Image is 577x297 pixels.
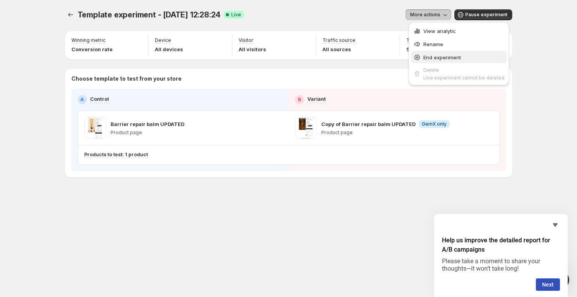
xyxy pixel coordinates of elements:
[410,12,440,18] span: More actions
[65,9,76,20] button: Experiments
[6,210,149,282] div: Antony says…
[12,238,18,244] button: Emoji picker
[80,97,84,103] h2: A
[442,257,560,272] p: Please take a moment to share your thoughts—it won’t take long!
[7,221,149,235] textarea: Message…
[231,12,241,18] span: Live
[6,121,127,169] div: After you ended the experiment and you identify which version is a winner, you can make that temp...
[239,37,253,43] p: Visitor
[38,4,88,10] h1: [PERSON_NAME]
[411,24,507,37] button: View analytic
[24,238,31,244] button: Gif picker
[37,238,43,244] button: Upload attachment
[12,78,102,92] b: GemX Support Team
[411,51,507,63] button: End experiment
[442,220,560,291] div: Help us improve the detailed report for A/B campaigns
[6,48,149,66] div: Antony says…
[22,4,35,17] img: Profile image for Antony
[133,235,146,247] button: Send a message…
[423,28,456,34] span: View analytic
[6,210,127,265] div: Please note: the winner feature works as areplacement function. If you select Template B as the w...
[33,50,77,56] b: [PERSON_NAME]
[21,78,71,85] b: [PERSON_NAME]
[136,3,150,17] div: Close
[6,169,149,210] div: Antony says…
[155,45,183,53] p: All devices
[6,66,127,121] div: Hi[PERSON_NAME],It's[PERSON_NAME]fromGemX Support Team! Thank you for reaching out!We hope you ar...
[442,236,560,254] h2: Help us improve the detailed report for A/B campaigns
[551,220,560,230] button: Hide survey
[6,121,149,169] div: Antony says…
[121,3,136,18] button: Home
[12,174,114,188] b: “Make Winner”
[12,71,121,78] div: Hi ,
[423,54,461,60] span: End experiment
[33,50,132,57] div: joined the conversation
[12,22,121,37] div: The team will be back 🕒
[155,37,171,43] p: Device
[405,9,451,20] button: More actions
[18,71,68,77] b: [PERSON_NAME]
[12,101,121,116] div: We hope you are great, and thank you for your patience.
[454,9,512,20] button: Pause experiment
[239,45,266,53] p: All visitors
[38,10,72,17] p: Active 6h ago
[111,120,184,128] p: Barrier repair balm UPDATED
[84,117,106,139] img: Barrier repair balm UPDATED
[12,78,121,101] div: It's from ! Thank you for reaching out!
[322,37,355,43] p: Traffic source
[12,126,121,164] div: After you ended the experiment and you identify which version is a winner, you can make that temp...
[321,120,416,128] p: Copy of Barrier repair balm UPDATED
[71,75,506,83] p: Choose template to test from your store
[411,64,507,83] button: DeleteLive experiment cannot be deleted
[6,66,149,122] div: Antony says…
[411,38,507,50] button: Rename
[23,49,31,57] img: Profile image for Antony
[12,214,121,260] div: Please note: the winner feature works as a . If you select Template B as the winner, its code wil...
[536,278,560,291] button: Next question
[321,130,450,136] p: Product page
[71,45,113,53] p: Conversion rate
[307,95,326,103] p: Variant
[295,117,317,139] img: Copy of Barrier repair balm UPDATED
[298,97,301,103] h2: B
[12,174,121,204] div: Actually, we’ve developed the feature, which is currently in . If you would like, we can enable t...
[423,41,443,47] span: Rename
[423,75,504,81] span: Live experiment cannot be deleted
[5,3,20,18] button: go back
[17,190,31,196] b: beta
[423,66,504,74] div: Delete
[19,30,58,36] b: Later [DATE]
[49,238,55,244] button: Start recording
[78,10,221,19] span: Template experiment - [DATE] 12:28:24
[84,152,148,158] p: Products to test: 1 product
[422,121,447,127] span: GemX only
[111,130,184,136] p: Product page
[6,169,127,209] div: Actually, we’ve developed the“Make Winner”feature, which is currently inbeta. If you would like, ...
[322,45,355,53] p: All sources
[90,95,109,103] p: Control
[71,37,106,43] p: Winning metric
[465,12,508,18] span: Pause experiment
